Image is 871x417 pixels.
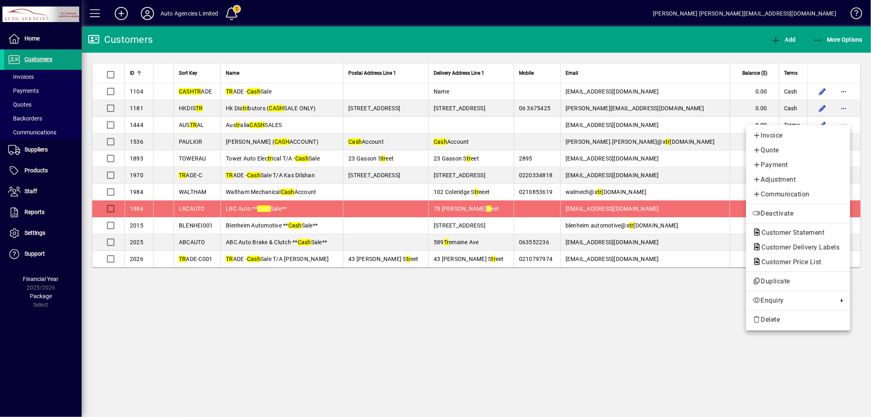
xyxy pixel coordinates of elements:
span: Payment [753,160,844,170]
span: Invoice [753,131,844,140]
span: Deactivate [753,209,844,219]
span: Communication [753,190,844,199]
span: Customer Price List [753,258,826,266]
span: Duplicate [753,277,844,286]
span: Enquiry [753,296,834,306]
span: Adjustment [753,175,844,185]
span: Quote [753,145,844,155]
button: Deactivate customer [746,206,850,221]
span: Customer Statement [753,229,829,236]
span: Delete [753,315,844,325]
span: Customer Delivery Labels [753,243,844,251]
